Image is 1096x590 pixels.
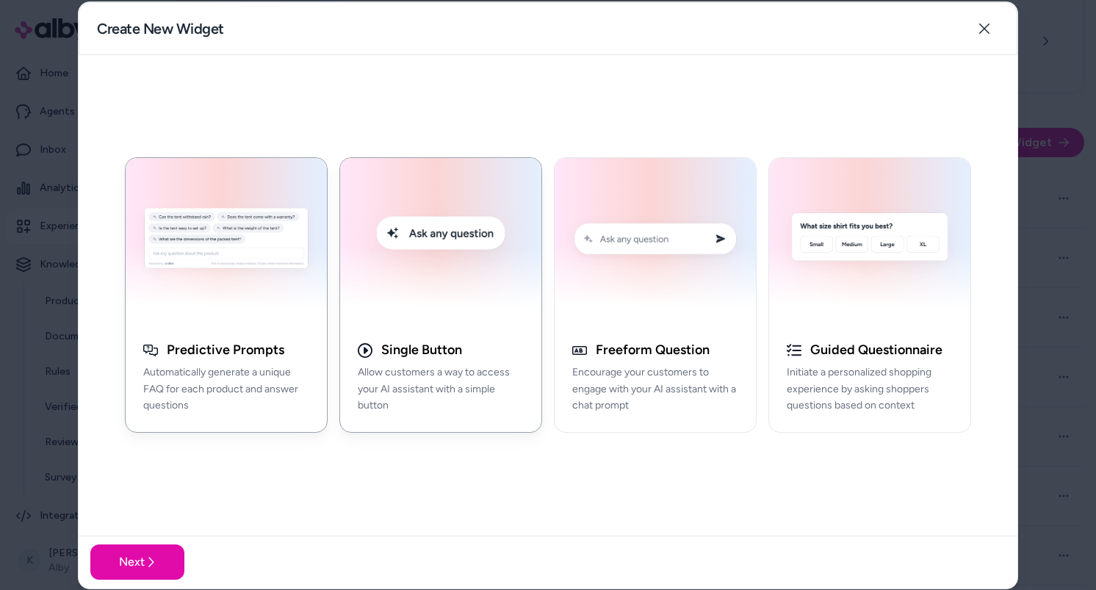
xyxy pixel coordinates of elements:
[125,157,328,433] button: Generative Q&A ExamplePredictive PromptsAutomatically generate a unique FAQ for each product and ...
[381,342,462,359] h3: Single Button
[167,342,284,359] h3: Predictive Prompts
[787,364,953,414] p: Initiate a personalized shopping experience by asking shoppers questions based on context
[349,167,533,315] img: Single Button Embed Example
[768,157,971,433] button: AI Initial Question ExampleGuided QuestionnaireInitiate a personalized shopping experience by ask...
[563,167,747,315] img: Conversation Prompt Example
[90,544,184,580] button: Next
[554,157,757,433] button: Conversation Prompt ExampleFreeform QuestionEncourage your customers to engage with your AI assis...
[778,167,962,315] img: AI Initial Question Example
[339,157,542,433] button: Single Button Embed ExampleSingle ButtonAllow customers a way to access your AI assistant with a ...
[810,342,942,359] h3: Guided Questionnaire
[97,18,224,39] h2: Create New Widget
[358,364,524,414] p: Allow customers a way to access your AI assistant with a simple button
[134,167,318,315] img: Generative Q&A Example
[143,364,309,414] p: Automatically generate a unique FAQ for each product and answer questions
[596,342,710,359] h3: Freeform Question
[572,364,738,414] p: Encourage your customers to engage with your AI assistant with a chat prompt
